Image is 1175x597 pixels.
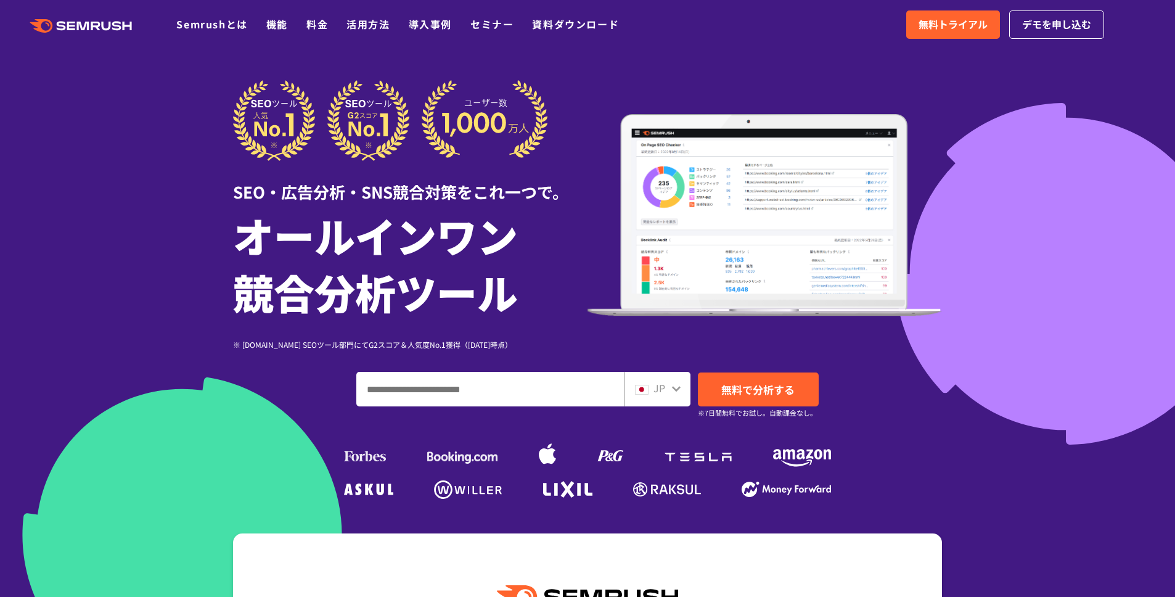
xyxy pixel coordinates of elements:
[470,17,514,31] a: セミナー
[176,17,247,31] a: Semrushとは
[233,339,587,350] div: ※ [DOMAIN_NAME] SEOツール部門にてG2スコア＆人気度No.1獲得（[DATE]時点）
[233,207,587,320] h1: オールインワン 競合分析ツール
[919,17,988,33] span: 無料トライアル
[1009,10,1104,39] a: デモを申し込む
[906,10,1000,39] a: 無料トライアル
[266,17,288,31] a: 機能
[721,382,795,397] span: 無料で分析する
[357,373,624,406] input: ドメイン、キーワードまたはURLを入力してください
[698,373,819,406] a: 無料で分析する
[532,17,619,31] a: 資料ダウンロード
[346,17,390,31] a: 活用方法
[409,17,452,31] a: 導入事例
[233,161,587,204] div: SEO・広告分析・SNS競合対策をこれ一つで。
[653,381,665,395] span: JP
[1022,17,1091,33] span: デモを申し込む
[698,407,817,419] small: ※7日間無料でお試し。自動課金なし。
[306,17,328,31] a: 料金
